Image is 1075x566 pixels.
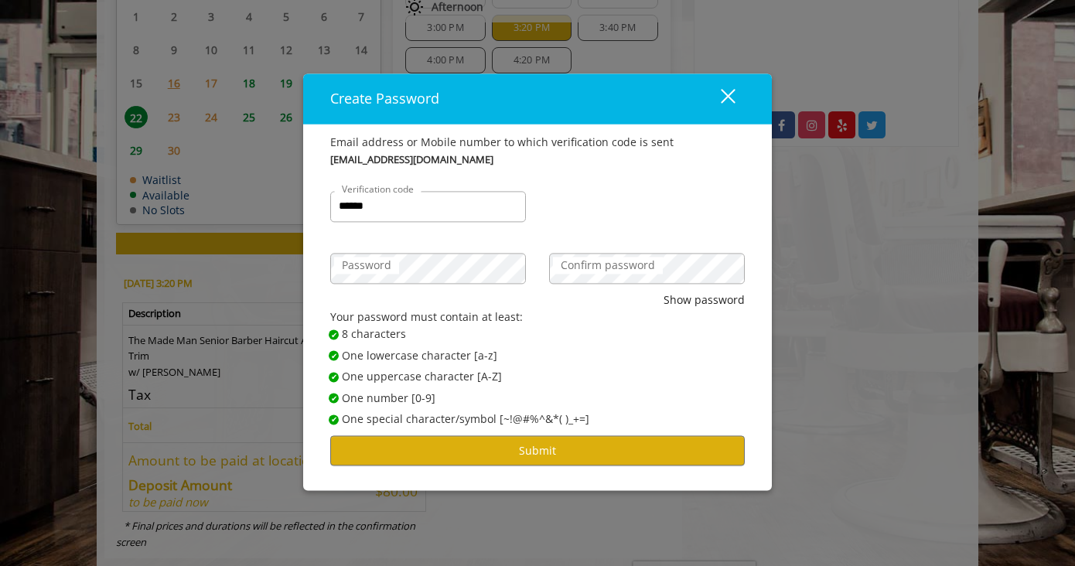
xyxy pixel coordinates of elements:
[664,292,745,309] button: Show password
[342,347,497,364] span: One lowercase character [a-z]
[342,326,406,343] span: 8 characters
[330,253,526,284] input: Password
[342,390,435,407] span: One number [0-9]
[331,392,337,404] span: ✔
[330,90,439,108] span: Create Password
[342,369,502,386] span: One uppercase character [A-Z]
[331,414,337,426] span: ✔
[334,182,421,196] label: Verification code
[330,309,745,326] div: Your password must contain at least:
[331,329,337,341] span: ✔
[553,257,663,274] label: Confirm password
[331,349,337,362] span: ✔
[331,371,337,384] span: ✔
[330,191,526,222] input: Verification code
[549,253,745,284] input: Confirm password
[330,152,493,168] b: [EMAIL_ADDRESS][DOMAIN_NAME]
[342,411,589,428] span: One special character/symbol [~!@#%^&*( )_+=]
[334,257,399,274] label: Password
[330,135,745,152] div: Email address or Mobile number to which verification code is sent
[330,436,745,466] button: Submit
[692,84,745,115] button: close dialog
[703,87,734,111] div: close dialog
